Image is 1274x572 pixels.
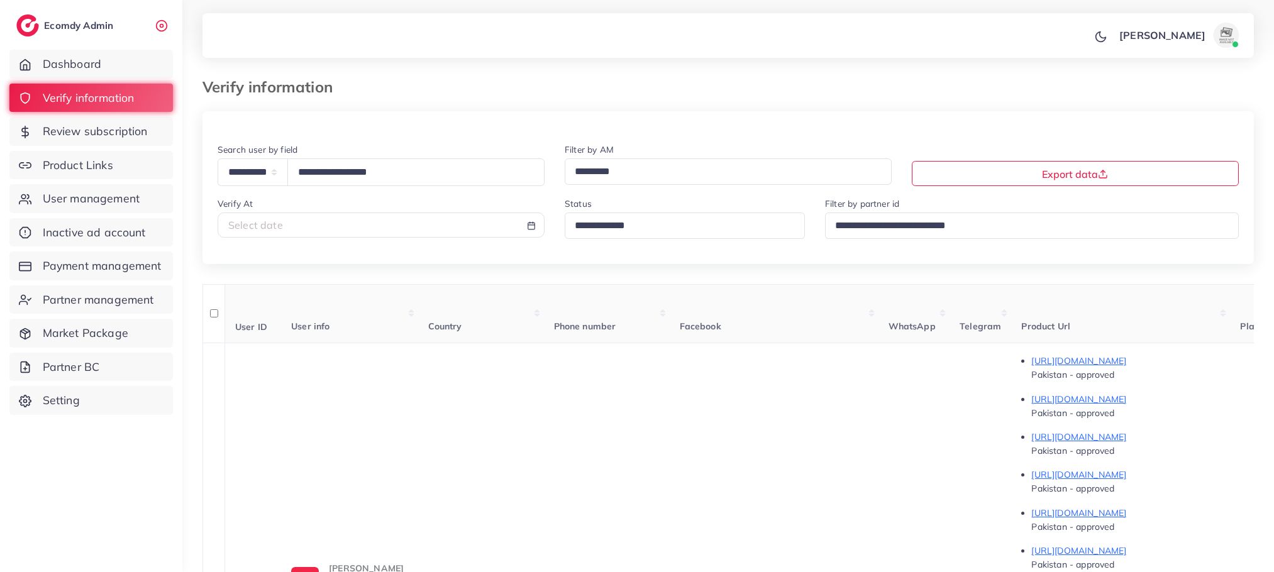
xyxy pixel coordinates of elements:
span: Partner management [43,292,154,308]
label: Filter by AM [565,143,614,156]
img: avatar [1214,23,1239,48]
div: Search for option [565,158,892,184]
input: Search for option [570,216,789,236]
a: Verify information [9,84,173,113]
a: Partner management [9,285,173,314]
span: Select date [228,219,283,231]
span: WhatsApp [889,321,936,332]
a: Payment management [9,251,173,280]
span: User info [291,321,330,332]
span: Pakistan - approved [1031,559,1114,570]
p: [URL][DOMAIN_NAME] [1031,505,1220,520]
span: User ID [235,321,267,332]
h2: Ecomdy Admin [44,19,116,31]
a: logoEcomdy Admin [16,14,116,36]
span: Pakistan - approved [1031,521,1114,532]
span: Dashboard [43,56,101,72]
span: Pakistan - approved [1031,483,1114,494]
p: [URL][DOMAIN_NAME] [1031,543,1220,558]
span: User management [43,190,140,207]
p: [URL][DOMAIN_NAME] [1031,429,1220,444]
span: Telegram [960,321,1001,332]
input: Search for option [831,216,1222,236]
img: logo [16,14,39,36]
p: [URL][DOMAIN_NAME] [1031,392,1220,407]
span: Product Links [43,157,113,173]
input: Search for option [570,162,875,182]
label: Search user by field [218,143,297,156]
p: [PERSON_NAME] [1119,28,1205,43]
h3: Verify information [202,78,343,96]
span: Setting [43,392,80,409]
span: Pakistan - approved [1031,445,1114,456]
span: Payment management [43,258,162,274]
span: Market Package [43,325,128,341]
span: Pakistan - approved [1031,369,1114,380]
p: [URL][DOMAIN_NAME] [1031,467,1220,482]
a: Review subscription [9,117,173,146]
span: Product Url [1021,321,1070,332]
a: Market Package [9,319,173,348]
a: User management [9,184,173,213]
span: Country [428,321,462,332]
label: Verify At [218,197,253,210]
a: Dashboard [9,50,173,79]
label: Status [565,197,592,210]
label: Filter by partner id [825,197,899,210]
a: Inactive ad account [9,218,173,247]
button: Export data [912,161,1239,186]
div: Search for option [565,212,805,238]
a: Product Links [9,151,173,180]
span: Inactive ad account [43,224,146,241]
a: [PERSON_NAME]avatar [1112,23,1244,48]
span: Export data [1042,168,1108,180]
span: Verify information [43,90,135,106]
span: Phone number [554,321,616,332]
a: Partner BC [9,353,173,382]
span: Facebook [680,321,721,332]
span: Pakistan - approved [1031,407,1114,419]
span: Review subscription [43,123,148,140]
a: Setting [9,386,173,415]
span: Partner BC [43,359,100,375]
p: [URL][DOMAIN_NAME] [1031,353,1220,368]
div: Search for option [825,212,1239,238]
